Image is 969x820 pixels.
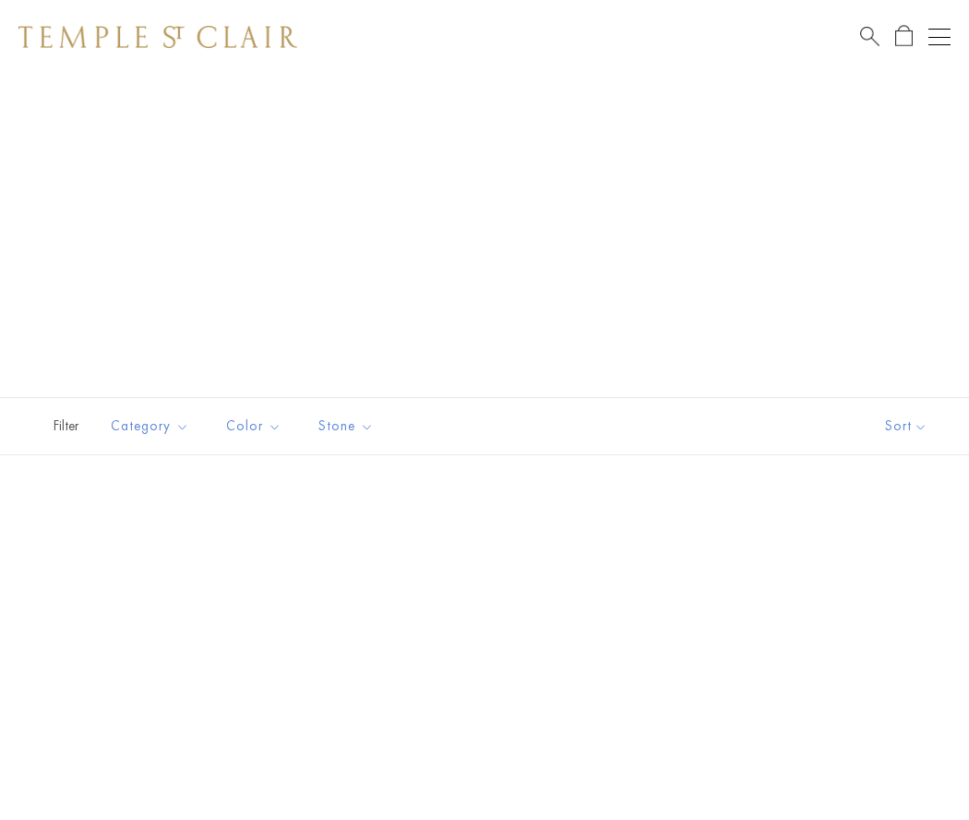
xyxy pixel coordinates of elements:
[18,26,297,48] img: Temple St. Clair
[928,26,951,48] button: Open navigation
[309,415,388,438] span: Stone
[843,398,969,454] button: Show sort by
[860,25,879,48] a: Search
[217,415,295,438] span: Color
[305,405,388,447] button: Stone
[97,405,203,447] button: Category
[102,415,203,438] span: Category
[895,25,913,48] a: Open Shopping Bag
[212,405,295,447] button: Color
